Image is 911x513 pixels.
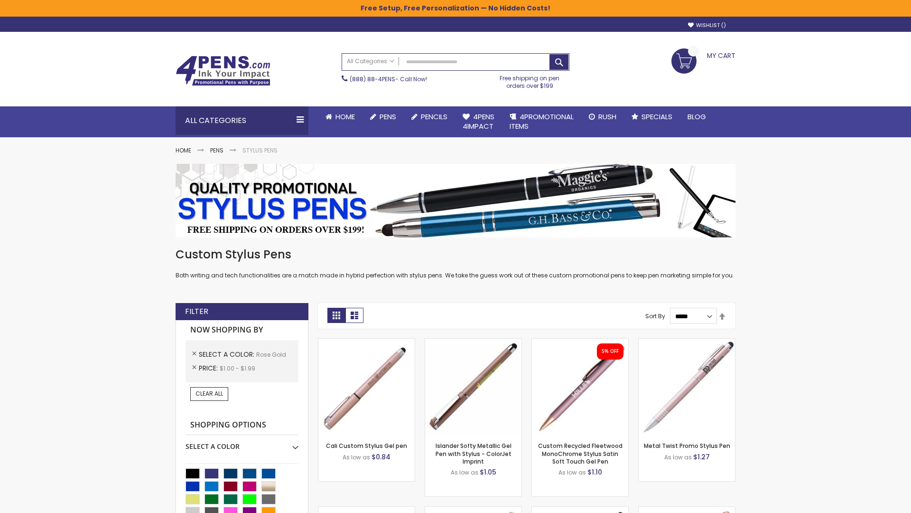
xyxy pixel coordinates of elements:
[186,435,298,451] div: Select A Color
[455,106,502,137] a: 4Pens4impact
[318,339,415,435] img: Cali Custom Stylus Gel pen-Rose Gold
[326,442,407,450] a: Cali Custom Stylus Gel pen
[256,351,286,359] span: Rose Gold
[538,442,623,465] a: Custom Recycled Fleetwood MonoChrome Stylus Satin Soft Touch Gel Pen
[327,308,345,323] strong: Grid
[335,112,355,122] span: Home
[463,112,494,131] span: 4Pens 4impact
[176,247,735,262] h1: Custom Stylus Pens
[372,452,390,462] span: $0.84
[176,164,735,237] img: Stylus Pens
[176,106,308,135] div: All Categories
[644,442,730,450] a: Metal Twist Promo Stylus Pen
[176,56,270,86] img: 4Pens Custom Pens and Promotional Products
[602,348,619,355] div: 5% OFF
[318,338,415,346] a: Cali Custom Stylus Gel pen-Rose Gold
[624,106,680,127] a: Specials
[347,57,394,65] span: All Categories
[693,452,710,462] span: $1.27
[342,54,399,69] a: All Categories
[581,106,624,127] a: Rush
[195,389,223,398] span: Clear All
[480,467,496,477] span: $1.05
[680,106,714,127] a: Blog
[210,146,223,154] a: Pens
[363,106,404,127] a: Pens
[639,339,735,435] img: Metal Twist Promo Stylus Pen-Rose gold
[380,112,396,122] span: Pens
[199,350,256,359] span: Select A Color
[425,338,521,346] a: Islander Softy Metallic Gel Pen with Stylus - ColorJet Imprint-Rose Gold
[404,106,455,127] a: Pencils
[587,467,602,477] span: $1.10
[490,71,570,90] div: Free shipping on pen orders over $199
[641,112,672,122] span: Specials
[451,468,478,476] span: As low as
[532,339,628,435] img: Custom Recycled Fleetwood MonoChrome Stylus Satin Soft Touch Gel Pen-Rose Gold
[436,442,511,465] a: Islander Softy Metallic Gel Pen with Stylus - ColorJet Imprint
[318,106,363,127] a: Home
[350,75,427,83] span: - Call Now!
[185,306,208,317] strong: Filter
[688,22,726,29] a: Wishlist
[176,146,191,154] a: Home
[242,146,278,154] strong: Stylus Pens
[421,112,447,122] span: Pencils
[190,387,228,400] a: Clear All
[176,247,735,280] div: Both writing and tech functionalities are a match made in hybrid perfection with stylus pens. We ...
[598,112,616,122] span: Rush
[688,112,706,122] span: Blog
[532,338,628,346] a: Custom Recycled Fleetwood MonoChrome Stylus Satin Soft Touch Gel Pen-Rose Gold
[645,312,665,320] label: Sort By
[639,338,735,346] a: Metal Twist Promo Stylus Pen-Rose gold
[186,320,298,340] strong: Now Shopping by
[199,363,220,373] span: Price
[350,75,395,83] a: (888) 88-4PENS
[558,468,586,476] span: As low as
[425,339,521,435] img: Islander Softy Metallic Gel Pen with Stylus - ColorJet Imprint-Rose Gold
[664,453,692,461] span: As low as
[186,415,298,436] strong: Shopping Options
[220,364,255,372] span: $1.00 - $1.99
[510,112,574,131] span: 4PROMOTIONAL ITEMS
[343,453,370,461] span: As low as
[502,106,581,137] a: 4PROMOTIONALITEMS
